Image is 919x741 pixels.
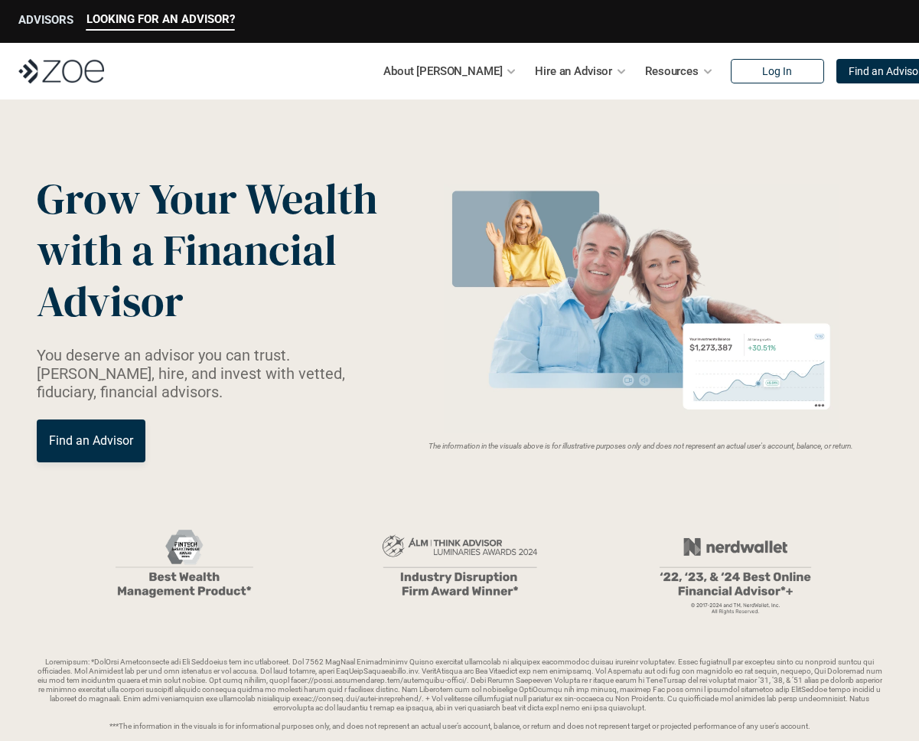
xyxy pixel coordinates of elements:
[37,658,882,731] p: Loremipsum: *DolOrsi Ametconsecte adi Eli Seddoeius tem inc utlaboreet. Dol 7562 MagNaal Enimadmi...
[731,59,824,83] a: Log In
[37,346,400,401] p: You deserve an advisor you can trust. [PERSON_NAME], hire, and invest with vetted, fiduciary, fin...
[535,60,612,83] p: Hire an Advisor
[438,184,846,433] img: Zoe Financial Hero Image
[18,13,73,27] p: ADVISORS
[49,433,133,448] p: Find an Advisor
[18,13,73,31] a: ADVISORS
[383,60,502,83] p: About [PERSON_NAME]
[37,419,145,462] a: Find an Advisor
[37,169,377,228] span: Grow Your Wealth
[86,12,235,26] p: LOOKING FOR AN ADVISOR?
[429,442,854,450] em: The information in the visuals above is for illustrative purposes only and does not represent an ...
[762,65,792,78] p: Log In
[645,60,699,83] p: Resources
[37,220,346,331] span: with a Financial Advisor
